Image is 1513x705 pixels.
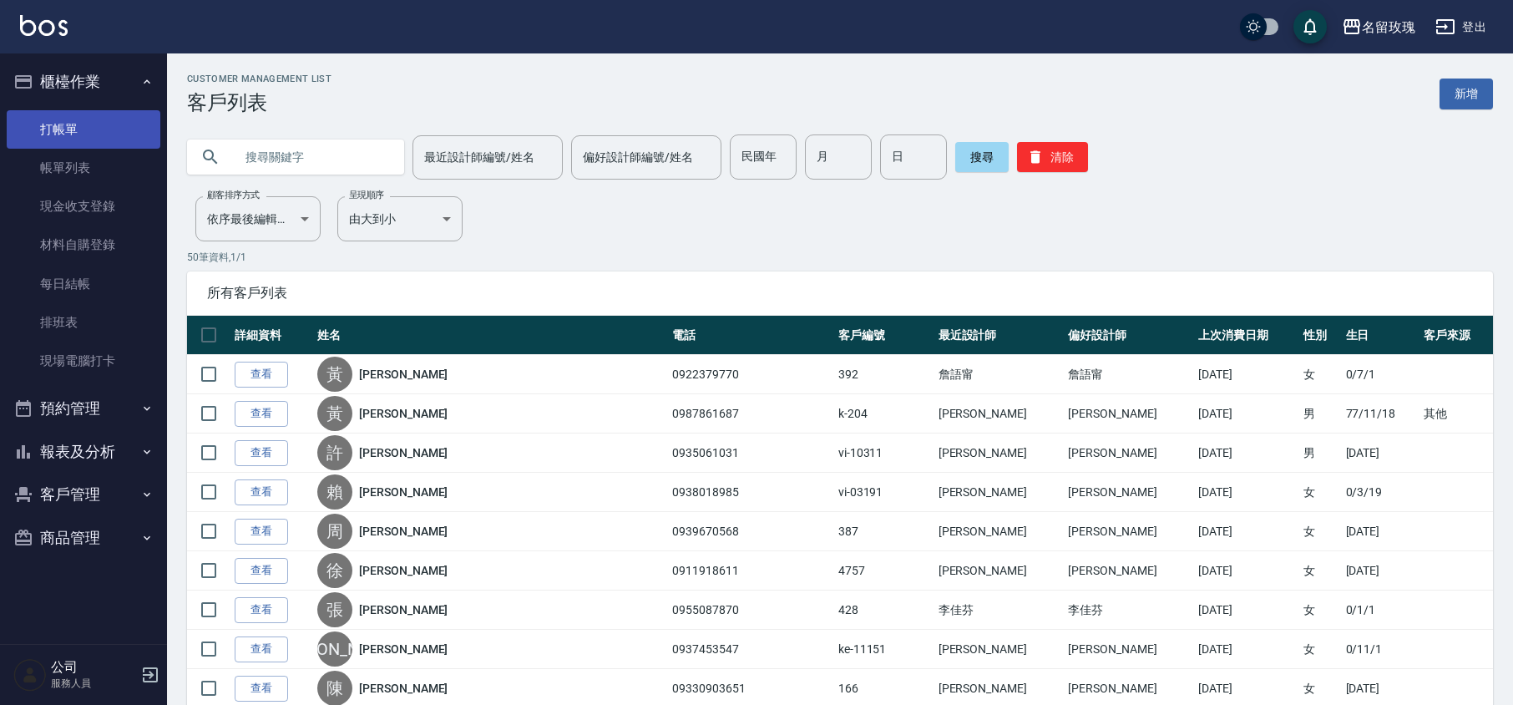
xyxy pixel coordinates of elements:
button: 登出 [1429,12,1493,43]
a: [PERSON_NAME] [359,523,448,540]
td: [PERSON_NAME] [1064,473,1194,512]
a: 查看 [235,362,288,388]
td: [DATE] [1342,512,1419,551]
div: 由大到小 [337,196,463,241]
a: 材料自購登錄 [7,226,160,264]
a: 查看 [235,479,288,505]
label: 顧客排序方式 [207,189,260,201]
td: [DATE] [1194,473,1298,512]
span: 所有客戶列表 [207,285,1473,302]
a: 排班表 [7,303,160,342]
h2: Customer Management List [187,74,331,84]
a: [PERSON_NAME] [359,562,448,579]
a: 新增 [1440,79,1493,109]
td: 0937453547 [668,630,833,669]
td: 428 [834,591,934,630]
td: 女 [1299,512,1342,551]
td: 0/1/1 [1342,591,1419,630]
td: [PERSON_NAME] [1064,434,1194,473]
th: 電話 [668,316,833,355]
h5: 公司 [51,659,136,676]
div: 依序最後編輯時間 [195,196,321,241]
td: [DATE] [1194,630,1298,669]
td: [PERSON_NAME] [934,394,1065,434]
a: 查看 [235,637,288,662]
td: [DATE] [1194,434,1298,473]
h3: 客戶列表 [187,91,331,114]
td: [PERSON_NAME] [934,434,1065,473]
a: 查看 [235,440,288,466]
button: 名留玫瑰 [1335,10,1422,44]
td: 女 [1299,551,1342,591]
a: 查看 [235,597,288,623]
th: 客戶來源 [1419,316,1493,355]
td: 男 [1299,394,1342,434]
p: 服務人員 [51,676,136,691]
a: [PERSON_NAME] [359,680,448,697]
td: 男 [1299,434,1342,473]
div: 張 [317,592,352,627]
td: 0/3/19 [1342,473,1419,512]
a: [PERSON_NAME] [359,601,448,618]
th: 生日 [1342,316,1419,355]
td: [PERSON_NAME] [934,630,1065,669]
td: 0938018985 [668,473,833,512]
th: 偏好設計師 [1064,316,1194,355]
button: 客戶管理 [7,473,160,516]
td: 女 [1299,473,1342,512]
a: [PERSON_NAME] [359,641,448,657]
td: 0935061031 [668,434,833,473]
td: [PERSON_NAME] [934,473,1065,512]
td: [PERSON_NAME] [1064,630,1194,669]
td: [PERSON_NAME] [934,551,1065,591]
th: 最近設計師 [934,316,1065,355]
td: [DATE] [1194,512,1298,551]
a: 查看 [235,676,288,702]
button: 清除 [1017,142,1088,172]
div: 黃 [317,357,352,392]
td: 0939670568 [668,512,833,551]
a: 現金收支登錄 [7,187,160,226]
label: 呈現順序 [349,189,384,201]
td: vi-03191 [834,473,934,512]
td: [DATE] [1194,551,1298,591]
th: 上次消費日期 [1194,316,1298,355]
th: 姓名 [313,316,668,355]
td: [DATE] [1342,434,1419,473]
img: Person [13,658,47,692]
td: 77/11/18 [1342,394,1419,434]
th: 客戶編號 [834,316,934,355]
td: ke-11151 [834,630,934,669]
td: 李佳芬 [934,591,1065,630]
td: 其他 [1419,394,1493,434]
p: 50 筆資料, 1 / 1 [187,250,1493,265]
div: 賴 [317,474,352,510]
td: [DATE] [1194,394,1298,434]
button: 搜尋 [955,142,1009,172]
td: [DATE] [1194,355,1298,394]
div: 許 [317,435,352,470]
td: 女 [1299,355,1342,394]
div: 黃 [317,396,352,431]
input: 搜尋關鍵字 [234,134,391,180]
button: save [1293,10,1327,43]
td: 0987861687 [668,394,833,434]
a: 帳單列表 [7,149,160,187]
td: k-204 [834,394,934,434]
a: 查看 [235,558,288,584]
button: 商品管理 [7,516,160,560]
td: 女 [1299,630,1342,669]
div: [PERSON_NAME] [317,631,352,667]
img: Logo [20,15,68,36]
th: 詳細資料 [230,316,313,355]
a: 查看 [235,401,288,427]
button: 報表及分析 [7,430,160,474]
td: 0/11/1 [1342,630,1419,669]
td: 0/7/1 [1342,355,1419,394]
td: 李佳芬 [1064,591,1194,630]
td: [PERSON_NAME] [1064,512,1194,551]
td: 4757 [834,551,934,591]
td: [DATE] [1342,551,1419,591]
a: 查看 [235,519,288,545]
div: 周 [317,514,352,549]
